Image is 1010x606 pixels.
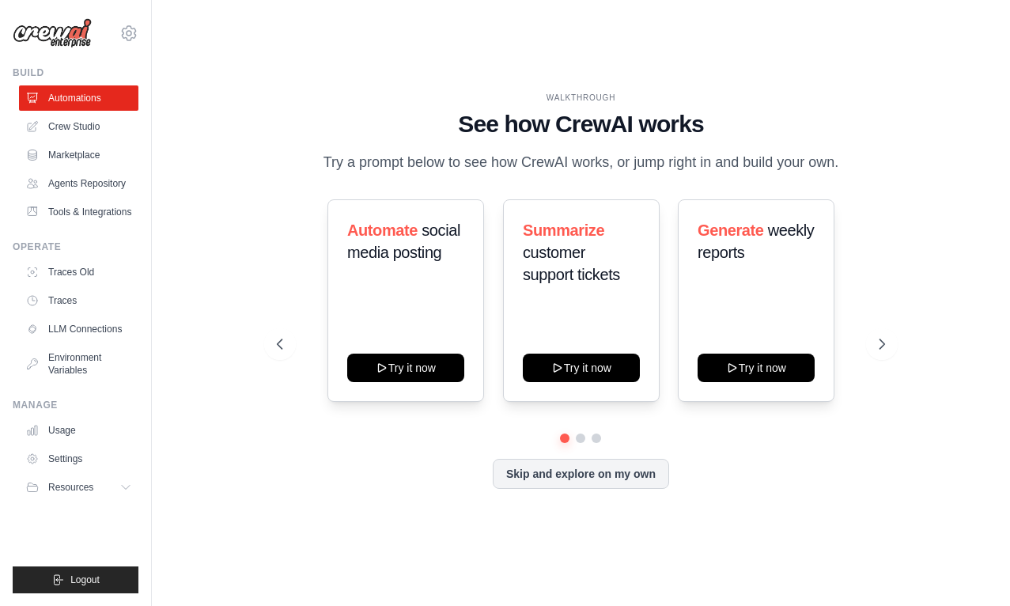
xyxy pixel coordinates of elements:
a: Traces [19,288,138,313]
a: Environment Variables [19,345,138,383]
span: Logout [70,574,100,586]
a: Marketplace [19,142,138,168]
a: Agents Repository [19,171,138,196]
span: Resources [48,481,93,494]
button: Logout [13,566,138,593]
p: Try a prompt below to see how CrewAI works, or jump right in and build your own. [315,151,846,174]
div: Manage [13,399,138,411]
span: Generate [698,222,764,239]
a: Settings [19,446,138,472]
button: Skip and explore on my own [493,459,669,489]
a: Crew Studio [19,114,138,139]
a: Usage [19,418,138,443]
h1: See how CrewAI works [277,110,885,138]
img: Logo [13,18,92,48]
div: WALKTHROUGH [277,92,885,104]
a: Tools & Integrations [19,199,138,225]
div: Operate [13,241,138,253]
span: Summarize [523,222,604,239]
button: Try it now [698,354,815,382]
a: LLM Connections [19,316,138,342]
button: Resources [19,475,138,500]
button: Try it now [523,354,640,382]
span: Automate [347,222,418,239]
a: Traces Old [19,259,138,285]
div: Build [13,66,138,79]
span: customer support tickets [523,244,620,283]
a: Automations [19,85,138,111]
button: Try it now [347,354,464,382]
